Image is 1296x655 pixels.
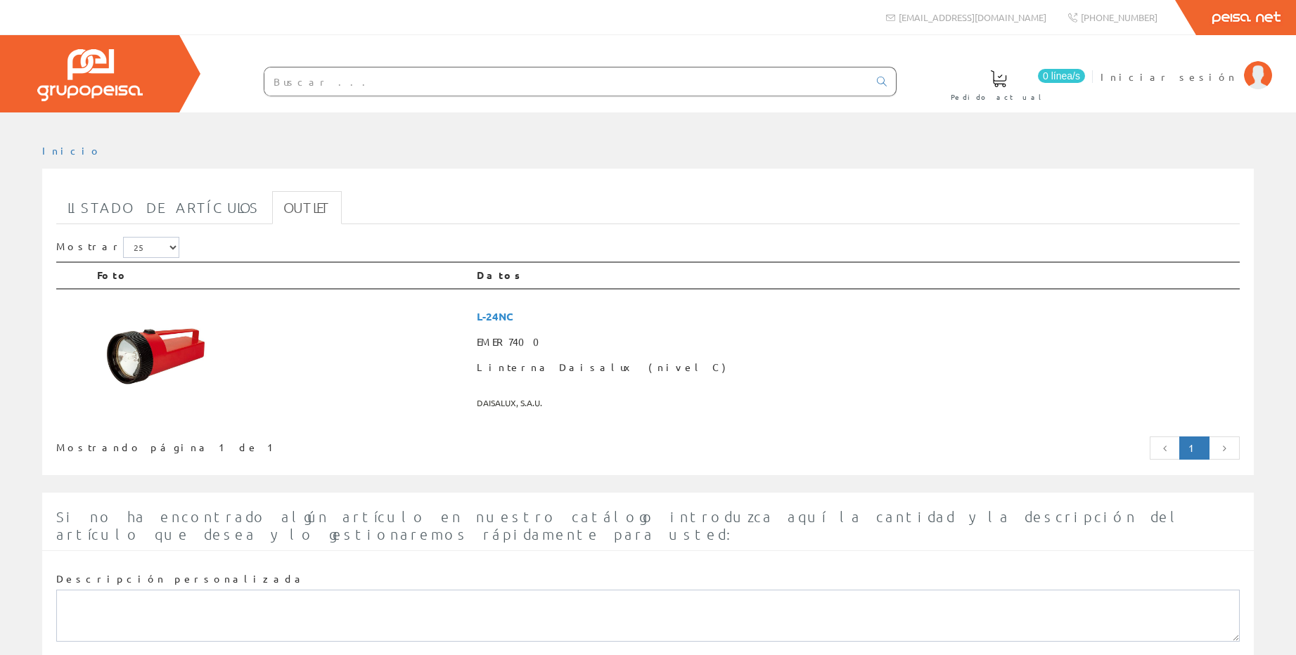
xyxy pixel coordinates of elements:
a: Página anterior [1150,436,1181,460]
a: Página actual [1179,436,1210,460]
span: 0 línea/s [1038,69,1085,83]
input: Buscar ... [264,67,868,96]
span: L-24NC [477,304,1234,330]
select: Mostrar [123,237,179,258]
a: Inicio [42,144,102,157]
label: Descripción personalizada [56,572,306,586]
a: Página siguiente [1209,436,1240,460]
span: EMER7400 [477,330,1234,355]
a: Iniciar sesión [1101,58,1272,72]
span: DAISALUX, S.A.U. [477,391,1234,415]
span: [PHONE_NUMBER] [1081,11,1157,23]
span: Si no ha encontrado algún artículo en nuestro catálogo introduzca aquí la cantidad y la descripci... [56,508,1182,543]
span: [EMAIL_ADDRESS][DOMAIN_NAME] [899,11,1046,23]
div: Mostrando página 1 de 1 [56,435,537,455]
a: Outlet [272,191,342,224]
span: Iniciar sesión [1101,70,1237,84]
a: Listado de artículos [56,191,271,224]
th: Datos [471,262,1240,289]
span: Pedido actual [951,90,1046,104]
img: Grupo Peisa [37,49,143,101]
img: Foto artículo Linterna Daisalux (nivel C) (166.66666666667x150) [97,304,214,409]
span: Linterna Daisalux (nivel C) [477,355,1234,380]
th: Foto [91,262,471,289]
label: Mostrar [56,237,179,258]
